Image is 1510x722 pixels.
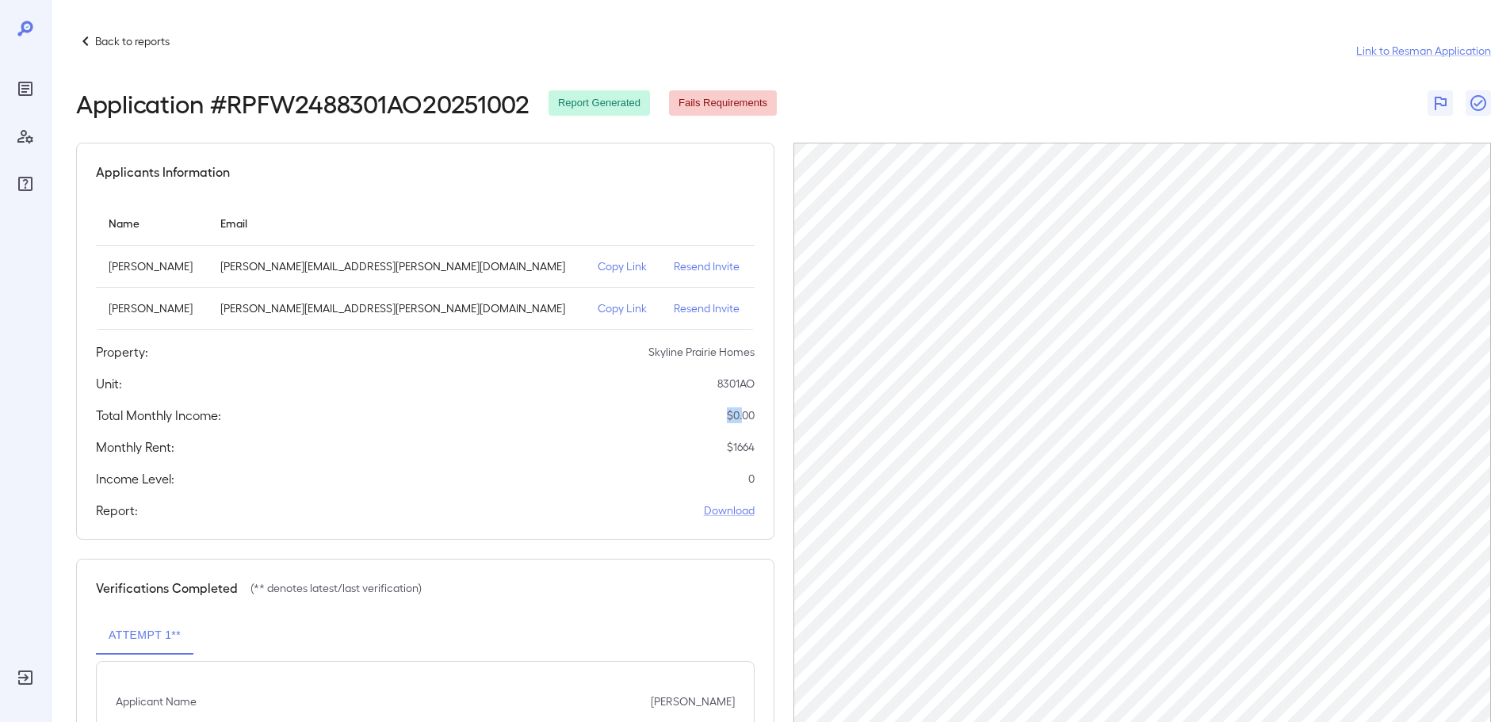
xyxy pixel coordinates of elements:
p: Resend Invite [674,258,741,274]
span: Fails Requirements [669,96,777,111]
p: [PERSON_NAME] [109,300,195,316]
th: Name [96,201,208,246]
div: Log Out [13,665,38,690]
a: Link to Resman Application [1356,43,1491,59]
h5: Unit: [96,374,122,393]
div: FAQ [13,171,38,197]
p: (** denotes latest/last verification) [250,580,422,596]
p: 8301AO [717,376,755,392]
h5: Property: [96,342,148,361]
h2: Application # RPFW2488301AO20251002 [76,89,529,117]
p: Applicant Name [116,693,197,709]
h5: Applicants Information [96,162,230,181]
p: Copy Link [598,258,648,274]
p: Copy Link [598,300,648,316]
p: Skyline Prairie Homes [648,344,755,360]
p: Back to reports [95,33,170,49]
a: Download [704,502,755,518]
p: [PERSON_NAME][EMAIL_ADDRESS][PERSON_NAME][DOMAIN_NAME] [220,258,572,274]
table: simple table [96,201,755,330]
h5: Monthly Rent: [96,437,174,457]
p: [PERSON_NAME] [109,258,195,274]
div: Manage Users [13,124,38,149]
span: Report Generated [549,96,650,111]
h5: Income Level: [96,469,174,488]
button: Flag Report [1428,90,1453,116]
button: Close Report [1466,90,1491,116]
p: $ 1664 [727,439,755,455]
p: 0 [748,471,755,487]
p: Resend Invite [674,300,741,316]
h5: Verifications Completed [96,579,238,598]
p: $ 0.00 [727,407,755,423]
p: [PERSON_NAME] [651,693,735,709]
th: Email [208,201,585,246]
p: [PERSON_NAME][EMAIL_ADDRESS][PERSON_NAME][DOMAIN_NAME] [220,300,572,316]
h5: Report: [96,501,138,520]
button: Attempt 1** [96,617,193,655]
div: Reports [13,76,38,101]
h5: Total Monthly Income: [96,406,221,425]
